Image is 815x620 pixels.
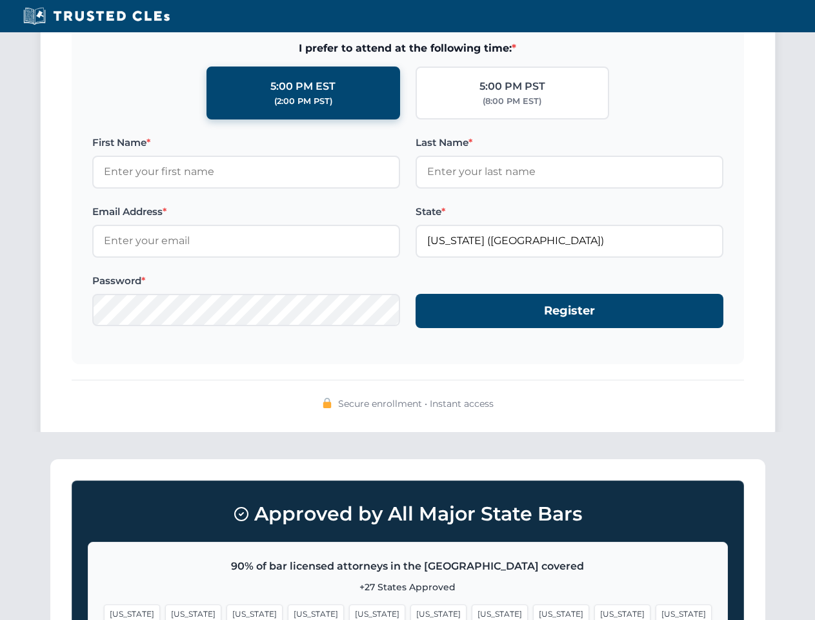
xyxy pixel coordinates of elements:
[92,225,400,257] input: Enter your email
[274,95,332,108] div: (2:00 PM PST)
[416,156,723,188] input: Enter your last name
[416,225,723,257] input: Florida (FL)
[270,78,336,95] div: 5:00 PM EST
[92,40,723,57] span: I prefer to attend at the following time:
[92,273,400,289] label: Password
[416,135,723,150] label: Last Name
[92,204,400,220] label: Email Address
[483,95,541,108] div: (8:00 PM EST)
[104,580,712,594] p: +27 States Approved
[416,204,723,220] label: State
[88,497,728,532] h3: Approved by All Major State Bars
[92,135,400,150] label: First Name
[416,294,723,328] button: Register
[322,398,332,408] img: 🔒
[104,558,712,575] p: 90% of bar licensed attorneys in the [GEOGRAPHIC_DATA] covered
[479,78,545,95] div: 5:00 PM PST
[19,6,174,26] img: Trusted CLEs
[338,397,494,411] span: Secure enrollment • Instant access
[92,156,400,188] input: Enter your first name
